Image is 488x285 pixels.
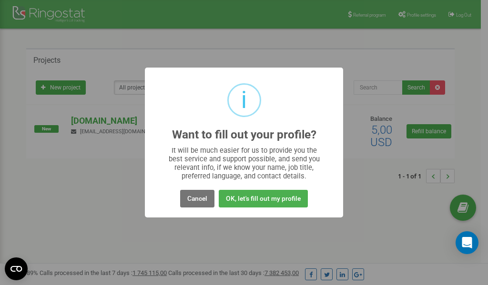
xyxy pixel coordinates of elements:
div: Open Intercom Messenger [456,231,478,254]
button: Open CMP widget [5,257,28,280]
button: Cancel [180,190,214,207]
h2: Want to fill out your profile? [172,128,316,141]
div: i [241,85,247,116]
div: It will be much easier for us to provide you the best service and support possible, and send you ... [164,146,325,180]
button: OK, let's fill out my profile [219,190,308,207]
